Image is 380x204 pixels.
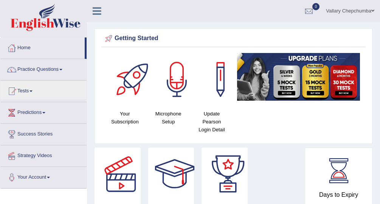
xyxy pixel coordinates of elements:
div: Getting Started [103,33,364,44]
h4: Your Subscription [107,110,143,126]
a: Home [0,37,85,56]
a: Success Stories [0,124,87,143]
h4: Microphone Setup [150,110,186,126]
img: small5.jpg [237,53,360,101]
h4: Update Pearson Login Detail [194,110,230,134]
a: Tests [0,81,87,100]
a: Your Account [0,167,87,186]
a: Practice Questions [0,59,87,78]
h4: Days to Expiry [313,192,364,198]
span: 0 [312,3,320,10]
a: Strategy Videos [0,145,87,164]
a: Predictions [0,102,87,121]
